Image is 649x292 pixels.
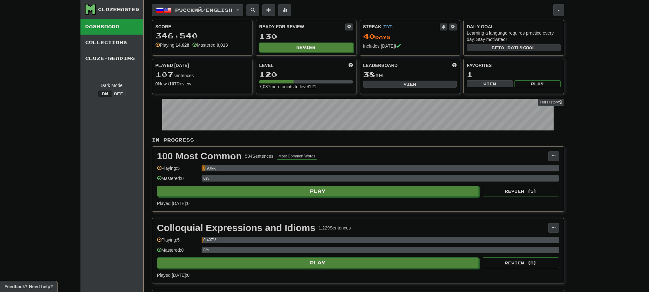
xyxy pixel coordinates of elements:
div: 130 [259,32,353,40]
div: Colloquial Expressions and Idioms [157,223,315,233]
a: Dashboard [80,19,143,35]
span: Русский / English [175,7,232,13]
strong: 9,013 [217,43,228,48]
div: 7,087 more points to level 121 [259,83,353,90]
button: View [363,81,457,88]
button: On [98,90,112,97]
button: Review (5) [483,186,559,196]
strong: 107 [169,81,176,86]
button: Search sentences [246,4,259,16]
div: 346,540 [155,32,249,40]
div: Mastered: 0 [157,175,198,186]
button: Most Common Words [277,153,317,160]
button: Play [514,80,561,87]
div: Playing: [155,42,190,48]
span: Open feedback widget [4,283,53,290]
button: Seta dailygoal [467,44,561,51]
div: th [363,70,457,79]
div: 534 Sentences [245,153,273,159]
div: Playing: 5 [157,237,198,247]
span: 40 [363,32,375,41]
div: Streak [363,23,440,30]
span: a daily [501,45,523,50]
div: Includes [DATE]! [363,43,457,49]
div: 100 Most Common [157,151,242,161]
span: Played [DATE]: 0 [157,201,190,206]
strong: 14,628 [176,43,189,48]
span: Played [DATE]: 0 [157,273,190,278]
div: Daily Goal [467,23,561,30]
div: Dark Mode [85,82,138,89]
span: 107 [155,70,174,79]
div: Score [155,23,249,30]
button: Add sentence to collection [262,4,275,16]
a: (EDT) [383,25,393,29]
button: Review [259,43,353,52]
div: Mastered: [192,42,228,48]
button: Review (5) [483,257,559,268]
a: Full History [538,99,564,106]
div: 1,229 Sentences [319,225,351,231]
div: sentences [155,70,249,79]
span: 38 [363,70,375,79]
a: Collections [80,35,143,50]
span: Leaderboard [363,62,398,69]
span: Played [DATE] [155,62,189,69]
button: Русский/English [152,4,243,16]
strong: 0 [155,81,158,86]
div: Learning a language requires practice every day. Stay motivated! [467,30,561,43]
div: Mastered: 0 [157,247,198,257]
div: Playing: 5 [157,165,198,176]
button: Play [157,186,479,196]
button: More stats [278,4,291,16]
span: Level [259,62,273,69]
button: View [467,80,513,87]
span: Score more points to level up [349,62,353,69]
button: Play [157,257,479,268]
div: Clozemaster [98,6,139,13]
a: Cloze-Reading [80,50,143,66]
div: New / Review [155,81,249,87]
div: Favorites [467,62,561,69]
div: Day s [363,32,457,41]
div: Ready for Review [259,23,345,30]
span: This week in points, UTC [452,62,457,69]
div: 120 [259,70,353,78]
p: In Progress [152,137,564,143]
div: 0.936% [204,165,205,171]
button: Off [112,90,126,97]
div: 1 [467,70,561,78]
